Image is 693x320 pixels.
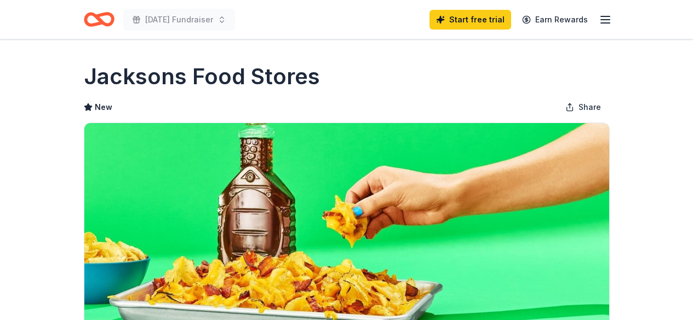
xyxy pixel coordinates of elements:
[145,13,213,26] span: [DATE] Fundraiser
[429,10,511,30] a: Start free trial
[84,7,114,32] a: Home
[84,61,320,92] h1: Jacksons Food Stores
[557,96,610,118] button: Share
[579,101,601,114] span: Share
[516,10,594,30] a: Earn Rewards
[123,9,235,31] button: [DATE] Fundraiser
[95,101,112,114] span: New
